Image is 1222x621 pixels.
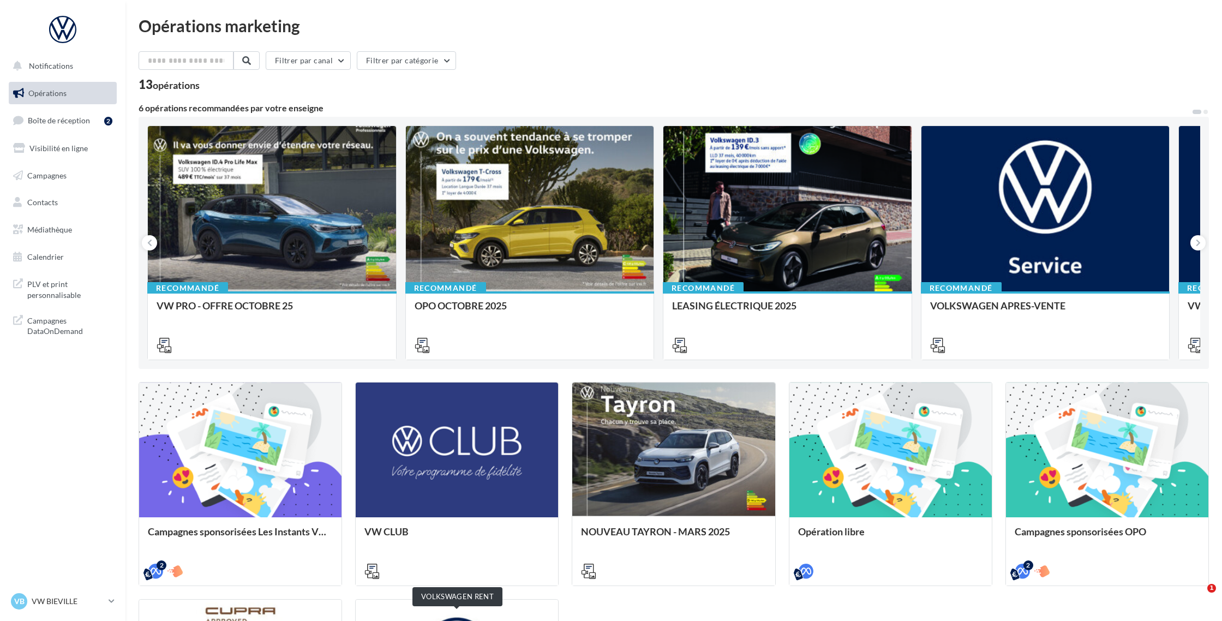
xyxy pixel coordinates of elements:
a: Médiathèque [7,218,119,241]
div: OPO OCTOBRE 2025 [415,300,645,322]
span: VB [14,596,25,607]
span: PLV et print personnalisable [27,277,112,300]
div: VW PRO - OFFRE OCTOBRE 25 [157,300,387,322]
a: PLV et print personnalisable [7,272,119,304]
a: Calendrier [7,246,119,268]
div: Recommandé [921,282,1002,294]
div: VW CLUB [364,526,549,548]
a: Opérations [7,82,119,105]
a: Visibilité en ligne [7,137,119,160]
a: Campagnes [7,164,119,187]
div: Recommandé [405,282,486,294]
div: LEASING ÉLECTRIQUE 2025 [672,300,903,322]
div: Opération libre [798,526,983,548]
div: Recommandé [663,282,744,294]
span: Campagnes DataOnDemand [27,313,112,337]
a: Contacts [7,191,119,214]
span: Campagnes [27,170,67,180]
div: 13 [139,79,200,91]
span: Visibilité en ligne [29,144,88,153]
a: VB VW BIEVILLE [9,591,117,612]
iframe: Intercom live chat [1185,584,1211,610]
span: Contacts [27,198,58,207]
div: Campagnes sponsorisées OPO [1015,526,1200,548]
div: NOUVEAU TAYRON - MARS 2025 [581,526,766,548]
a: Boîte de réception2 [7,109,119,132]
div: 2 [157,560,166,570]
div: Opérations marketing [139,17,1209,34]
span: Médiathèque [27,225,72,234]
div: VOLKSWAGEN APRES-VENTE [930,300,1161,322]
span: Calendrier [27,252,64,261]
div: VOLKSWAGEN RENT [412,587,502,606]
div: 6 opérations recommandées par votre enseigne [139,104,1191,112]
span: Notifications [29,61,73,70]
button: Notifications [7,55,115,77]
div: 2 [1023,560,1033,570]
div: 2 [104,117,112,126]
a: Campagnes DataOnDemand [7,309,119,341]
button: Filtrer par catégorie [357,51,456,70]
div: Campagnes sponsorisées Les Instants VW Octobre [148,526,333,548]
p: VW BIEVILLE [32,596,104,607]
div: opérations [153,80,200,90]
span: Opérations [28,88,67,98]
div: Recommandé [147,282,228,294]
span: 1 [1207,584,1216,593]
button: Filtrer par canal [266,51,351,70]
span: Boîte de réception [28,116,90,125]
